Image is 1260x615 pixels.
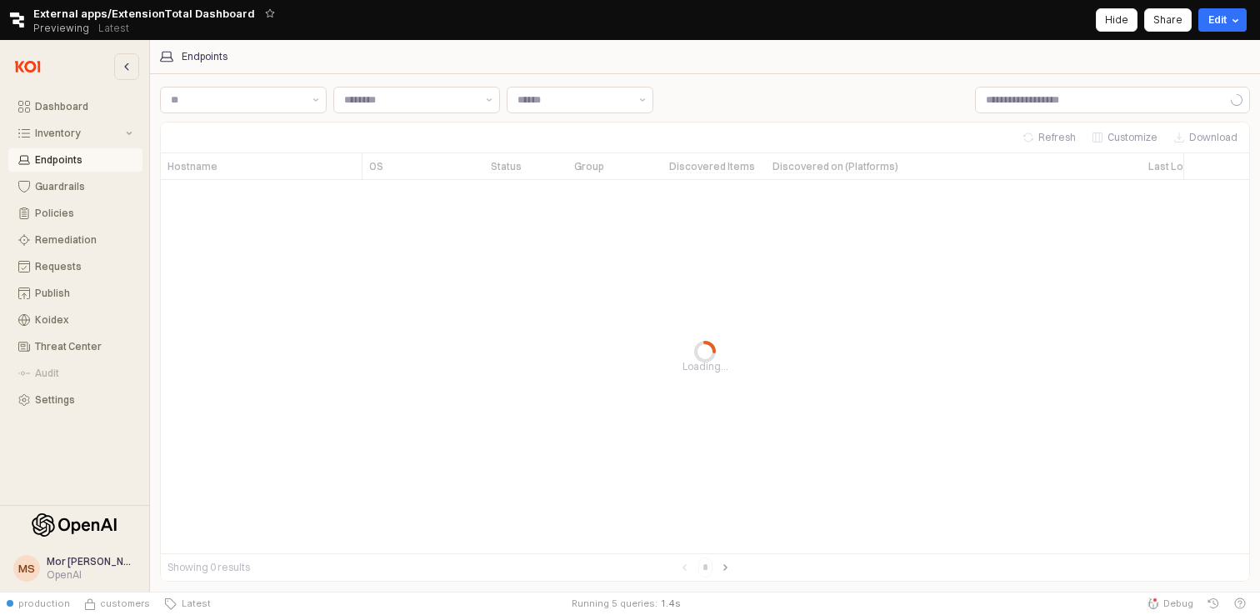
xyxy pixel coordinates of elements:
[100,597,150,610] span: customers
[35,287,132,299] div: Publish
[18,597,70,610] span: production
[13,555,40,582] button: MS
[8,122,142,145] button: Inventory
[1140,592,1200,615] button: Debug
[8,282,142,305] button: Publish
[262,5,278,22] button: Add app to favorites
[8,175,142,198] button: Guardrails
[1153,13,1182,27] p: Share
[632,87,652,112] button: Show suggestions
[8,362,142,385] button: Audit
[660,597,681,610] span: 1.4 s
[1144,8,1192,32] button: Share app
[98,22,129,35] p: Latest
[33,5,255,22] span: External apps/ExtensionTotal Dashboard
[1227,592,1253,615] button: Help
[35,394,132,406] div: Settings
[77,592,157,615] button: Source Control
[8,202,142,225] button: Policies
[1105,9,1128,31] div: Hide
[177,597,211,610] span: Latest
[35,234,132,246] div: Remediation
[8,308,142,332] button: Koidex
[8,335,142,358] button: Threat Center
[35,207,132,219] div: Policies
[47,555,147,567] span: Mor [PERSON_NAME]
[8,228,142,252] button: Remediation
[35,127,122,139] div: Inventory
[35,341,132,352] div: Threat Center
[694,341,716,362] div: Progress circle
[33,20,89,37] span: Previewing
[479,87,499,112] button: Show suggestions
[35,181,132,192] div: Guardrails
[33,17,138,40] div: Previewing Latest
[35,261,132,272] div: Requests
[35,314,132,326] div: Koidex
[35,367,132,379] div: Audit
[306,87,326,112] button: Show suggestions
[35,154,132,166] div: Endpoints
[1096,8,1137,32] button: Hide app
[35,101,132,112] div: Dashboard
[8,255,142,278] button: Requests
[182,51,227,62] div: Endpoints
[47,568,136,582] div: OpenAI
[8,95,142,118] button: Dashboard
[150,40,1260,592] main: App Frame
[8,388,142,412] button: Settings
[1198,8,1247,32] button: Edit
[8,148,142,172] button: Endpoints
[89,17,138,40] button: Releases and History
[572,597,657,610] div: Running 5 queries:
[157,592,217,615] button: Latest
[1163,597,1193,610] span: Debug
[18,560,35,577] div: MS
[1200,592,1227,615] button: History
